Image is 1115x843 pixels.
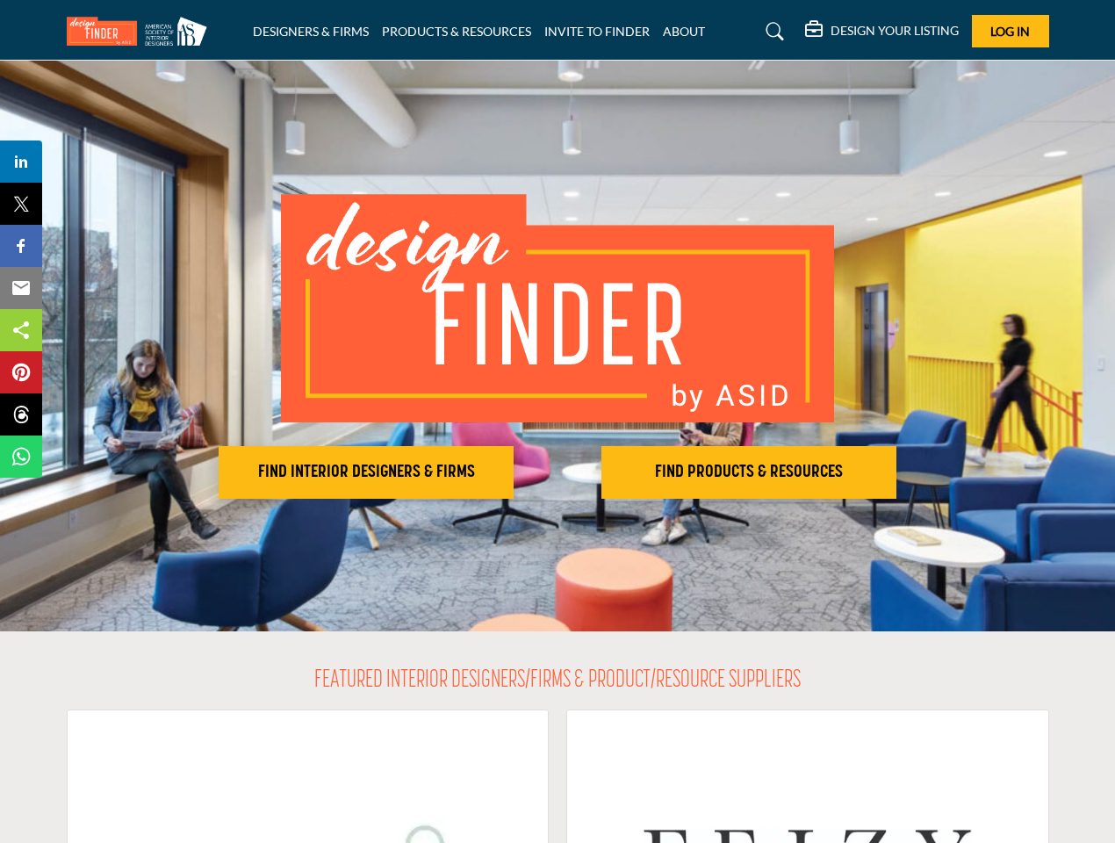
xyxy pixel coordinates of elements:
[805,21,959,42] div: DESIGN YOUR LISTING
[831,23,959,39] h5: DESIGN YOUR LISTING
[663,24,705,39] a: ABOUT
[382,24,531,39] a: PRODUCTS & RESOURCES
[601,446,896,499] button: FIND PRODUCTS & RESOURCES
[749,18,795,46] a: Search
[219,446,514,499] button: FIND INTERIOR DESIGNERS & FIRMS
[544,24,650,39] a: INVITE TO FINDER
[253,24,369,39] a: DESIGNERS & FIRMS
[990,24,1030,39] span: Log In
[281,194,834,422] img: image
[67,17,216,46] img: Site Logo
[607,462,891,483] h2: FIND PRODUCTS & RESOURCES
[314,666,801,696] h2: FEATURED INTERIOR DESIGNERS/FIRMS & PRODUCT/RESOURCE SUPPLIERS
[224,462,508,483] h2: FIND INTERIOR DESIGNERS & FIRMS
[972,15,1049,47] button: Log In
